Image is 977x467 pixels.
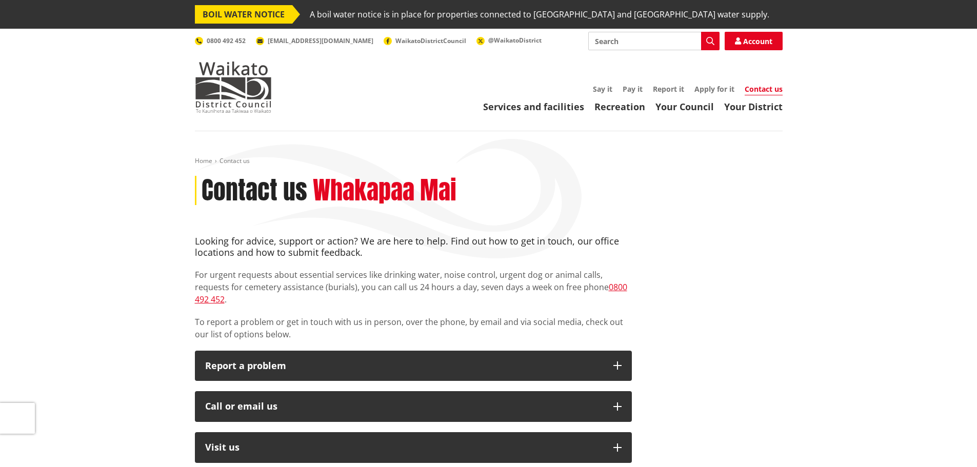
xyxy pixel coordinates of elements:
[205,361,603,371] p: Report a problem
[725,32,783,50] a: Account
[205,442,603,453] p: Visit us
[655,100,714,113] a: Your Council
[694,84,734,94] a: Apply for it
[207,36,246,45] span: 0800 492 452
[195,432,632,463] button: Visit us
[488,36,542,45] span: @WaikatoDistrict
[195,269,632,306] p: For urgent requests about essential services like drinking water, noise control, urgent dog or an...
[395,36,466,45] span: WaikatoDistrictCouncil
[623,84,643,94] a: Pay it
[310,5,769,24] span: A boil water notice is in place for properties connected to [GEOGRAPHIC_DATA] and [GEOGRAPHIC_DAT...
[593,84,612,94] a: Say it
[220,156,250,165] span: Contact us
[195,36,246,45] a: 0800 492 452
[195,351,632,381] button: Report a problem
[256,36,373,45] a: [EMAIL_ADDRESS][DOMAIN_NAME]
[594,100,645,113] a: Recreation
[476,36,542,45] a: @WaikatoDistrict
[195,391,632,422] button: Call or email us
[195,236,632,258] h4: Looking for advice, support or action? We are here to help. Find out how to get in touch, our off...
[202,176,307,206] h1: Contact us
[195,5,292,24] span: BOIL WATER NOTICE
[313,176,456,206] h2: Whakapaa Mai
[588,32,720,50] input: Search input
[205,401,603,412] div: Call or email us
[483,100,584,113] a: Services and facilities
[195,281,627,305] a: 0800 492 452
[384,36,466,45] a: WaikatoDistrictCouncil
[195,157,783,166] nav: breadcrumb
[195,62,272,113] img: Waikato District Council - Te Kaunihera aa Takiwaa o Waikato
[195,156,212,165] a: Home
[268,36,373,45] span: [EMAIL_ADDRESS][DOMAIN_NAME]
[724,100,783,113] a: Your District
[653,84,684,94] a: Report it
[745,84,783,95] a: Contact us
[195,316,632,340] p: To report a problem or get in touch with us in person, over the phone, by email and via social me...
